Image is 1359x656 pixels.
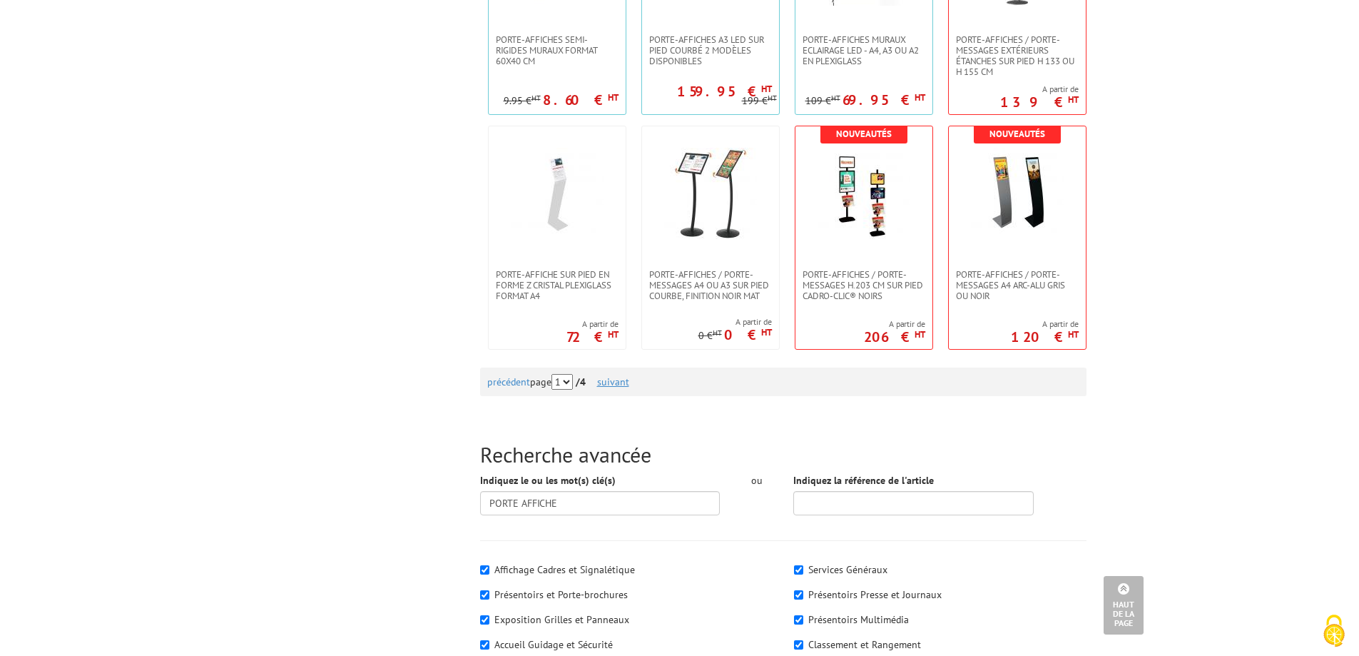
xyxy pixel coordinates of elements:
[162,83,173,94] img: tab_keywords_by_traffic_grey.svg
[808,588,942,601] label: Présentoirs Presse et Journaux
[487,368,1079,396] div: page
[971,148,1064,241] img: Porte-affiches / Porte-messages A4 Arc-Alu gris ou noir
[566,318,619,330] span: A partir de
[724,330,772,339] p: 0 €
[664,148,757,241] img: Porte-affiches / Porte-messages A4 ou A3 sur pied courbe, finition noir mat
[494,638,613,651] label: Accueil Guidage et Sécurité
[480,565,489,575] input: Affichage Cadres et Signalétique
[795,34,932,66] a: Porte-Affiches Muraux Eclairage LED - A4, A3 ou A2 en plexiglass
[698,330,722,341] p: 0 €
[580,375,586,388] span: 4
[677,87,772,96] p: 159.95 €
[1011,333,1079,341] p: 120 €
[649,269,772,301] span: Porte-affiches / Porte-messages A4 ou A3 sur pied courbe, finition noir mat
[1104,576,1144,635] a: Haut de la page
[480,443,1086,466] h2: Recherche avancée
[803,269,925,301] span: Porte-affiches / Porte-messages H.203 cm SUR PIED CADRO-CLIC® NOIRS
[956,269,1079,301] span: Porte-affiches / Porte-messages A4 Arc-Alu gris ou noir
[608,91,619,104] sup: HT
[989,128,1045,140] b: Nouveautés
[1068,328,1079,340] sup: HT
[864,333,925,341] p: 206 €
[480,473,616,488] label: Indiquez le ou les mot(s) clé(s)
[808,638,921,651] label: Classement et Rangement
[480,640,489,650] input: Accueil Guidage et Sécurité
[843,96,925,104] p: 69.95 €
[805,96,840,106] p: 109 €
[803,34,925,66] span: Porte-Affiches Muraux Eclairage LED - A4, A3 ou A2 en plexiglass
[795,269,932,301] a: Porte-affiches / Porte-messages H.203 cm SUR PIED CADRO-CLIC® NOIRS
[808,613,909,626] label: Présentoirs Multimédia
[1000,84,1079,95] span: A partir de
[1011,318,1079,330] span: A partir de
[836,128,892,140] b: Nouveautés
[23,23,34,34] img: logo_orange.svg
[178,84,218,94] div: Mots-clés
[915,328,925,340] sup: HT
[642,34,779,66] a: Porte-affiches A3 LED sur pied courbé 2 modèles disponibles
[543,96,619,104] p: 8.60 €
[649,34,772,66] span: Porte-affiches A3 LED sur pied courbé 2 modèles disponibles
[761,83,772,95] sup: HT
[1309,607,1359,656] button: Cookies (fenêtre modale)
[58,83,69,94] img: tab_domain_overview_orange.svg
[576,375,594,388] strong: /
[768,93,777,103] sup: HT
[494,563,635,576] label: Affichage Cadres et Signalétique
[698,316,772,328] span: A partir de
[504,96,541,106] p: 9.95 €
[489,34,626,66] a: Porte-affiches semi-rigides muraux format 60x40 cm
[956,34,1079,77] span: Porte-affiches / Porte-messages extérieurs étanches sur pied h 133 ou h 155 cm
[494,588,628,601] label: Présentoirs et Porte-brochures
[794,565,803,575] input: Services Généraux
[794,615,803,625] input: Présentoirs Multimédia
[808,563,887,576] label: Services Généraux
[73,84,110,94] div: Domaine
[761,326,772,338] sup: HT
[531,93,541,103] sup: HT
[742,96,777,106] p: 199 €
[480,615,489,625] input: Exposition Grilles et Panneaux
[40,23,70,34] div: v 4.0.25
[741,473,772,488] div: ou
[23,37,34,49] img: website_grey.svg
[480,590,489,600] input: Présentoirs et Porte-brochures
[1068,94,1079,106] sup: HT
[831,93,840,103] sup: HT
[915,91,925,104] sup: HT
[496,34,619,66] span: Porte-affiches semi-rigides muraux format 60x40 cm
[713,328,722,338] sup: HT
[794,590,803,600] input: Présentoirs Presse et Journaux
[1316,613,1352,649] img: Cookies (fenêtre modale)
[489,269,626,301] a: Porte-affiche sur pied en forme Z cristal plexiglass format A4
[1000,98,1079,106] p: 139 €
[793,473,934,488] label: Indiquez la référence de l'article
[597,375,629,388] a: suivant
[496,269,619,301] span: Porte-affiche sur pied en forme Z cristal plexiglass format A4
[642,269,779,301] a: Porte-affiches / Porte-messages A4 ou A3 sur pied courbe, finition noir mat
[949,34,1086,77] a: Porte-affiches / Porte-messages extérieurs étanches sur pied h 133 ou h 155 cm
[511,148,604,241] img: Porte-affiche sur pied en forme Z cristal plexiglass format A4
[864,318,925,330] span: A partir de
[794,640,803,650] input: Classement et Rangement
[566,333,619,341] p: 72 €
[37,37,161,49] div: Domaine: [DOMAIN_NAME]
[494,613,629,626] label: Exposition Grilles et Panneaux
[487,375,530,388] a: précédent
[818,148,910,241] img: Porte-affiches / Porte-messages H.203 cm SUR PIED CADRO-CLIC® NOIRS
[608,328,619,340] sup: HT
[949,269,1086,301] a: Porte-affiches / Porte-messages A4 Arc-Alu gris ou noir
